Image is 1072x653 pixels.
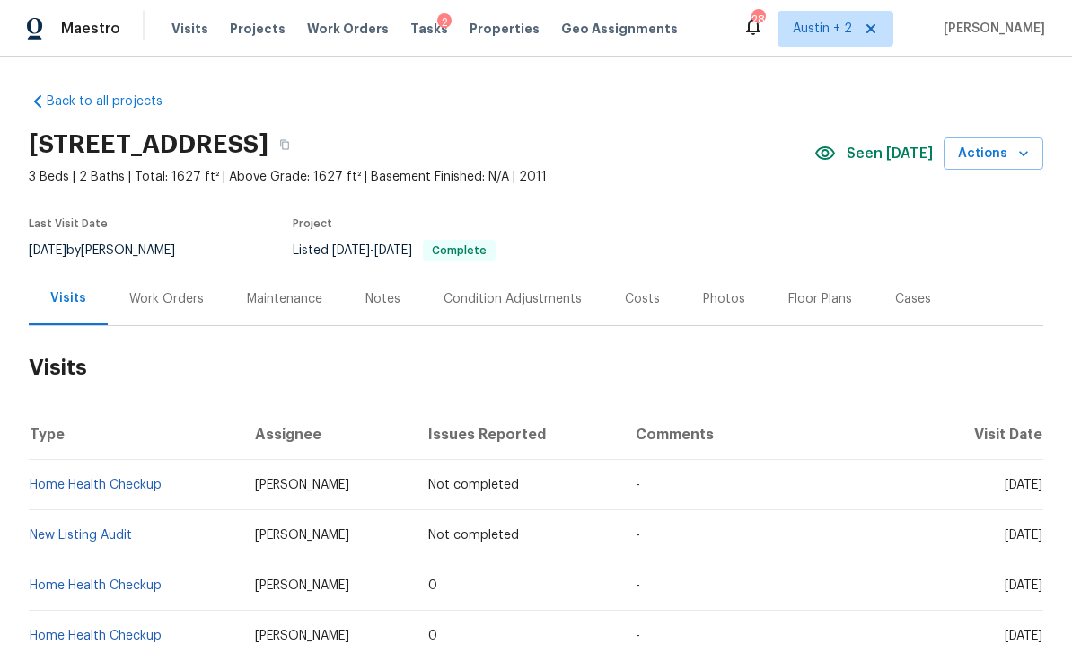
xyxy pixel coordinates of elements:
[255,479,349,491] span: [PERSON_NAME]
[944,137,1043,171] button: Actions
[788,290,852,308] div: Floor Plans
[428,529,519,542] span: Not completed
[29,93,201,110] a: Back to all projects
[636,630,640,642] span: -
[1005,579,1042,592] span: [DATE]
[332,244,412,257] span: -
[29,410,241,460] th: Type
[636,579,640,592] span: -
[29,244,66,257] span: [DATE]
[621,410,926,460] th: Comments
[625,290,660,308] div: Costs
[171,20,208,38] span: Visits
[29,168,814,186] span: 3 Beds | 2 Baths | Total: 1627 ft² | Above Grade: 1627 ft² | Basement Finished: N/A | 2011
[936,20,1045,38] span: [PERSON_NAME]
[241,410,415,460] th: Assignee
[30,630,162,642] a: Home Health Checkup
[50,289,86,307] div: Visits
[428,579,437,592] span: 0
[1005,630,1042,642] span: [DATE]
[307,20,389,38] span: Work Orders
[30,579,162,592] a: Home Health Checkup
[29,136,268,154] h2: [STREET_ADDRESS]
[703,290,745,308] div: Photos
[410,22,448,35] span: Tasks
[793,20,852,38] span: Austin + 2
[847,145,933,163] span: Seen [DATE]
[29,218,108,229] span: Last Visit Date
[30,479,162,491] a: Home Health Checkup
[29,240,197,261] div: by [PERSON_NAME]
[61,20,120,38] span: Maestro
[332,244,370,257] span: [DATE]
[958,143,1029,165] span: Actions
[428,630,437,642] span: 0
[268,128,301,161] button: Copy Address
[636,529,640,542] span: -
[247,290,322,308] div: Maintenance
[425,245,494,256] span: Complete
[751,11,764,29] div: 28
[561,20,678,38] span: Geo Assignments
[293,218,332,229] span: Project
[470,20,540,38] span: Properties
[444,290,582,308] div: Condition Adjustments
[428,479,519,491] span: Not completed
[129,290,204,308] div: Work Orders
[1005,529,1042,542] span: [DATE]
[926,410,1043,460] th: Visit Date
[255,579,349,592] span: [PERSON_NAME]
[414,410,620,460] th: Issues Reported
[30,529,132,542] a: New Listing Audit
[255,630,349,642] span: [PERSON_NAME]
[29,326,1043,410] h2: Visits
[1005,479,1042,491] span: [DATE]
[374,244,412,257] span: [DATE]
[636,479,640,491] span: -
[895,290,931,308] div: Cases
[255,529,349,542] span: [PERSON_NAME]
[293,244,496,257] span: Listed
[365,290,400,308] div: Notes
[230,20,286,38] span: Projects
[437,13,452,31] div: 2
